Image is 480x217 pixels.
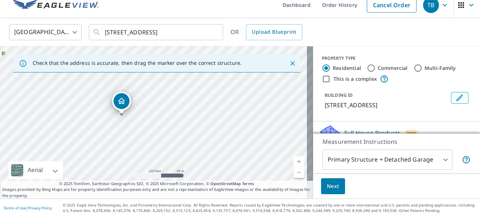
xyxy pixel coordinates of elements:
div: Aerial [25,161,45,179]
label: Multi-Family [424,64,456,72]
button: Next [321,178,345,195]
div: Full House ProductsNew [319,124,474,145]
button: Edit building 1 [451,92,468,104]
p: | [4,206,52,210]
a: Terms [242,181,254,186]
div: [GEOGRAPHIC_DATA] [9,22,82,42]
a: Current Level 18, Zoom In [294,156,304,167]
div: Aerial [9,161,63,179]
span: Upload Blueprint [252,28,296,37]
p: Full House Products [344,129,401,137]
a: Privacy Policy [28,205,52,210]
a: OpenStreetMap [210,181,241,186]
label: Commercial [378,64,408,72]
span: © 2025 TomTom, Earthstar Geographics SIO, © 2025 Microsoft Corporation, © [59,181,254,187]
a: Upload Blueprint [246,24,302,40]
p: Measurement Instructions [323,137,471,146]
input: Search by address or latitude-longitude [105,22,208,42]
p: © 2025 Eagle View Technologies, Inc. and Pictometry International Corp. All Rights Reserved. Repo... [63,203,476,213]
p: Check that the address is accurate, then drag the marker over the correct structure. [33,60,242,66]
p: [STREET_ADDRESS] [325,101,448,109]
a: Terms of Use [4,205,26,210]
button: Close [288,59,297,68]
label: Residential [333,64,361,72]
span: Next [327,182,339,191]
div: Dropped pin, building 1, Residential property, 3718 E Front Ave Spokane, WA 99202 [112,92,131,114]
label: This is a complex [333,75,377,83]
p: BUILDING ID [325,92,353,98]
span: Your report will include the primary structure and a detached garage if one exists. [462,155,471,164]
span: New [407,130,416,136]
div: PROPERTY TYPE [322,55,471,62]
div: Primary Structure + Detached Garage [323,150,452,170]
div: OR [230,24,302,40]
a: Current Level 18, Zoom Out [294,167,304,178]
